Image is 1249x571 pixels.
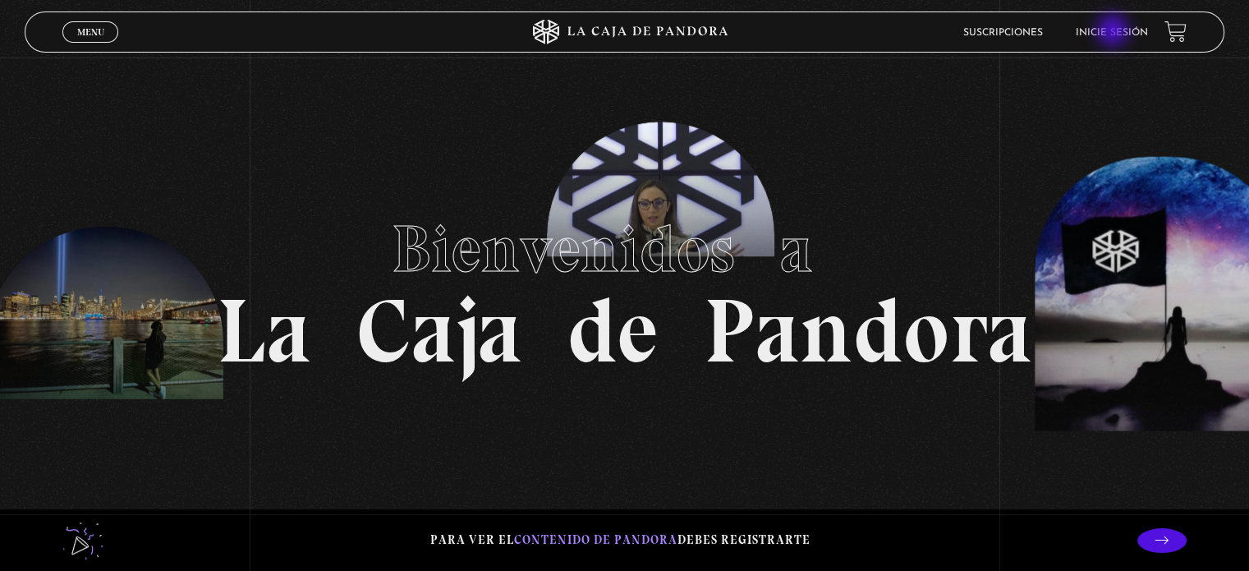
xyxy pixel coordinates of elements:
[1164,21,1187,43] a: View your shopping cart
[430,529,810,551] p: Para ver el debes registrarte
[392,210,858,288] span: Bienvenidos a
[963,28,1043,38] a: Suscripciones
[71,41,110,53] span: Cerrar
[217,196,1032,376] h1: La Caja de Pandora
[514,532,677,547] span: contenido de Pandora
[77,27,104,37] span: Menu
[1076,28,1148,38] a: Inicie sesión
